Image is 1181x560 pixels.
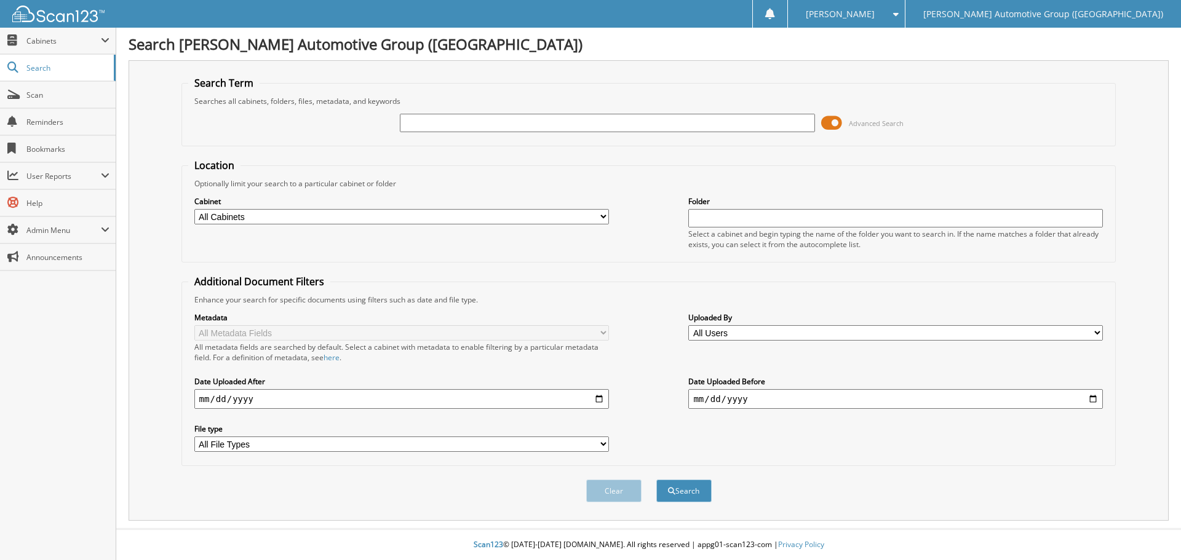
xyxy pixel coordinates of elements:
[194,389,609,409] input: start
[1119,501,1181,560] iframe: Chat Widget
[188,76,260,90] legend: Search Term
[688,196,1103,207] label: Folder
[474,539,503,550] span: Scan123
[26,63,108,73] span: Search
[923,10,1163,18] span: [PERSON_NAME] Automotive Group ([GEOGRAPHIC_DATA])
[586,479,642,502] button: Clear
[656,479,712,502] button: Search
[129,34,1169,54] h1: Search [PERSON_NAME] Automotive Group ([GEOGRAPHIC_DATA])
[26,252,109,262] span: Announcements
[26,225,101,235] span: Admin Menu
[12,6,105,22] img: scan123-logo-white.svg
[778,539,824,550] a: Privacy Policy
[26,117,109,127] span: Reminders
[688,229,1103,250] div: Select a cabinet and begin typing the name of the folder you want to search in. If the name match...
[188,159,241,172] legend: Location
[26,198,109,208] span: Help
[688,312,1103,323] label: Uploaded By
[188,96,1110,106] div: Searches all cabinets, folders, files, metadata, and keywords
[116,530,1181,560] div: © [DATE]-[DATE] [DOMAIN_NAME]. All rights reserved | appg01-scan123-com |
[188,294,1110,305] div: Enhance your search for specific documents using filters such as date and file type.
[194,376,609,387] label: Date Uploaded After
[188,275,330,288] legend: Additional Document Filters
[806,10,875,18] span: [PERSON_NAME]
[194,424,609,434] label: File type
[688,389,1103,409] input: end
[849,119,904,128] span: Advanced Search
[324,352,340,363] a: here
[194,196,609,207] label: Cabinet
[26,171,101,181] span: User Reports
[194,312,609,323] label: Metadata
[26,36,101,46] span: Cabinets
[26,90,109,100] span: Scan
[194,342,609,363] div: All metadata fields are searched by default. Select a cabinet with metadata to enable filtering b...
[688,376,1103,387] label: Date Uploaded Before
[188,178,1110,189] div: Optionally limit your search to a particular cabinet or folder
[26,144,109,154] span: Bookmarks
